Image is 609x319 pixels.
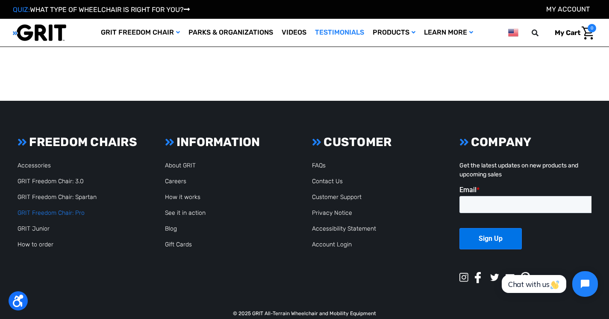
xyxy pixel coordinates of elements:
p: © 2025 GRIT All-Terrain Wheelchair and Mobility Equipment [13,310,596,317]
a: Parks & Organizations [184,19,277,47]
a: GRIT Freedom Chair: 3.0 [18,178,84,185]
a: Accessibility Statement [312,225,376,232]
a: Gift Cards [165,241,192,248]
a: How it works [165,193,200,201]
span: QUIZ: [13,6,30,14]
a: Account Login [312,241,352,248]
h3: FREEDOM CHAIRS [18,135,150,149]
h3: CUSTOMER [312,135,444,149]
a: About GRIT [165,162,196,169]
a: Customer Support [312,193,362,201]
span: My Cart [555,29,580,37]
img: facebook [475,272,481,283]
iframe: Form 1 [459,186,591,264]
a: Account [546,5,590,13]
img: Cart [582,26,594,40]
a: GRIT Freedom Chair: Spartan [18,193,97,201]
a: Careers [165,178,186,185]
a: Accessories [18,162,51,169]
a: Contact Us [312,178,343,185]
iframe: Tidio Chat [492,264,605,304]
a: Products [368,19,420,47]
p: Get the latest updates on new products and upcoming sales [459,161,591,179]
a: See it in action [165,209,206,217]
a: GRIT Junior [18,225,50,232]
a: GRIT Freedom Chair: Pro [18,209,85,217]
a: Blog [165,225,177,232]
h3: INFORMATION [165,135,297,149]
a: Learn More [420,19,477,47]
a: GRIT Freedom Chair [97,19,184,47]
a: QUIZ:WHAT TYPE OF WHEELCHAIR IS RIGHT FOR YOU? [13,6,190,14]
h3: COMPANY [459,135,591,149]
img: GRIT All-Terrain Wheelchair and Mobility Equipment [13,24,66,41]
a: FAQs [312,162,326,169]
a: Cart with 0 items [548,24,596,42]
img: instagram [459,273,468,282]
a: Privacy Notice [312,209,352,217]
a: How to order [18,241,53,248]
a: Testimonials [311,19,368,47]
img: us.png [508,27,518,38]
input: Search [535,24,548,42]
img: twitter [490,274,499,281]
span: 0 [588,24,596,32]
a: Videos [277,19,311,47]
